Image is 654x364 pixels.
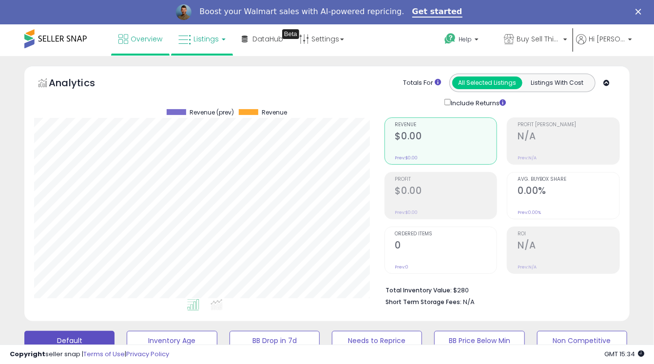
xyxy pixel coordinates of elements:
a: Buy Sell This & That [497,24,575,56]
div: Include Returns [437,97,518,108]
h2: $0.00 [395,131,497,144]
button: Inventory Age [127,331,217,350]
small: Prev: $0.00 [395,210,418,215]
h5: Analytics [49,76,114,92]
span: Hi [PERSON_NAME] [589,34,625,44]
h2: N/A [518,131,619,144]
span: Revenue [395,122,497,128]
button: Needs to Reprice [332,331,422,350]
button: Listings With Cost [522,77,592,89]
a: Overview [111,24,170,54]
small: Prev: 0 [395,264,409,270]
a: Privacy Policy [126,349,169,359]
span: Ordered Items [395,231,497,237]
div: seller snap | | [10,350,169,359]
button: All Selected Listings [452,77,522,89]
h2: $0.00 [395,185,497,198]
button: BB Drop in 7d [230,331,320,350]
span: Avg. Buybox Share [518,177,619,182]
small: Prev: 0.00% [518,210,541,215]
b: Total Inventory Value: [386,286,452,294]
a: Settings [292,24,351,54]
i: Get Help [444,33,456,45]
div: Tooltip anchor [282,29,299,39]
a: Get started [412,7,462,18]
span: ROI [518,231,619,237]
img: Profile image for Adrian [176,4,192,20]
a: Hi [PERSON_NAME] [576,34,632,56]
button: Non Competitive [537,331,627,350]
a: Listings [171,24,233,54]
h2: N/A [518,240,619,253]
span: N/A [463,297,475,307]
div: Boost your Walmart sales with AI-powered repricing. [199,7,404,17]
span: Revenue [262,109,287,116]
span: Profit [395,177,497,182]
span: Help [459,35,472,43]
small: Prev: N/A [518,264,537,270]
span: Profit [PERSON_NAME] [518,122,619,128]
button: BB Price Below Min [434,331,524,350]
strong: Copyright [10,349,45,359]
li: $280 [386,284,613,295]
span: Revenue (prev) [190,109,234,116]
span: Listings [193,34,219,44]
small: Prev: $0.00 [395,155,418,161]
small: Prev: N/A [518,155,537,161]
span: DataHub [252,34,283,44]
h2: 0 [395,240,497,253]
span: Buy Sell This & That [517,34,560,44]
span: Overview [131,34,162,44]
div: Close [635,9,645,15]
a: Terms of Use [83,349,125,359]
span: 2025-09-11 15:34 GMT [604,349,644,359]
div: Totals For [403,78,441,88]
h2: 0.00% [518,185,619,198]
a: DataHub [234,24,290,54]
a: Help [437,25,495,56]
b: Short Term Storage Fees: [386,298,462,306]
button: Default [24,331,115,350]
